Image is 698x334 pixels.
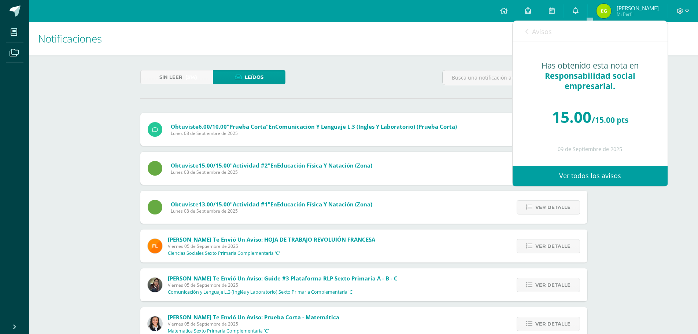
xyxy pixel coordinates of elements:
span: Obtuviste en [171,162,372,169]
span: 15.00 [552,106,591,127]
span: Mi Perfil [617,11,659,17]
span: "Actividad #2" [230,162,270,169]
span: Obtuviste en [171,123,457,130]
p: Comunicación y Lenguaje L.3 (Inglés y Laboratorio) Sexto Primaria Complementaria 'C' [168,289,354,295]
span: Responsabilidad social empresarial. [545,70,635,91]
span: Ver detalle [535,201,570,214]
img: f727c7009b8e908c37d274233f9e6ae1.png [148,278,162,292]
img: ad9f36509aab1feb172c6644ea95a3f4.png [597,4,611,18]
span: Ver detalle [535,317,570,331]
span: Viernes 05 de Septiembre de 2025 [168,243,375,249]
img: b15e54589cdbd448c33dd63f135c9987.png [148,316,162,331]
p: Matemática Sexto Primaria Complementaria 'C' [168,328,269,334]
div: Has obtenido esta nota en [527,60,653,91]
img: 00e92e5268842a5da8ad8efe5964f981.png [148,239,162,253]
span: [PERSON_NAME] [617,4,659,12]
span: Leídos [245,70,263,84]
span: Ver detalle [535,278,570,292]
span: [PERSON_NAME] te envió un aviso: Guide #3 Plataforma RLP Sexto Primaria A - B - C [168,275,398,282]
span: Educación Física y Natación (Zona) [277,201,372,208]
span: Comunicación y Lenguaje L.3 (Inglés y Laboratorio) (Prueba Corta) [275,123,457,130]
div: 09 de Septiembre de 2025 [527,146,653,153]
span: Lunes 08 de Septiembre de 2025 [171,169,372,175]
input: Busca una notificación aquí [443,70,587,85]
p: Ciencias Sociales Sexto Primaria Complementaria 'C' [168,250,280,256]
span: Notificaciones [38,32,102,45]
span: Obtuviste en [171,201,372,208]
span: Educación Física y Natación (Zona) [277,162,372,169]
span: [PERSON_NAME] te envió un aviso: HOJA DE TRABAJO REVOLUIÓN FRANCESA [168,236,375,243]
span: Sin leer [159,70,182,84]
span: 15.00/15.00 [199,162,230,169]
span: (314) [185,70,197,84]
span: Viernes 05 de Septiembre de 2025 [168,282,398,288]
span: Lunes 08 de Septiembre de 2025 [171,130,457,136]
span: Lunes 08 de Septiembre de 2025 [171,208,372,214]
span: "Prueba Corta" [227,123,269,130]
span: Viernes 05 de Septiembre de 2025 [168,321,339,327]
span: Ver detalle [535,239,570,253]
span: "Actividad #1" [230,201,270,208]
span: 6.00/10.00 [199,123,227,130]
a: Sin leer(314) [140,70,213,84]
span: [PERSON_NAME] te envió un aviso: Prueba corta - Matemática [168,313,339,321]
a: Leídos [213,70,285,84]
span: Avisos [532,27,552,36]
span: /15.00 pts [592,115,628,125]
a: Ver todos los avisos [513,166,668,186]
span: 13.00/15.00 [199,201,230,208]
